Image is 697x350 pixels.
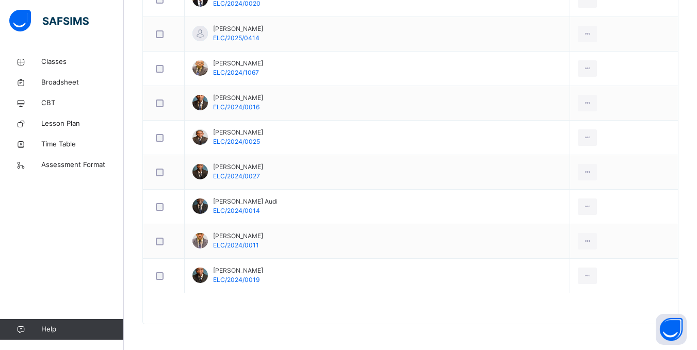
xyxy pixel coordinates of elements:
[213,24,263,34] span: [PERSON_NAME]
[213,241,259,249] span: ELC/2024/0011
[213,231,263,241] span: [PERSON_NAME]
[213,34,260,42] span: ELC/2025/0414
[213,59,263,68] span: [PERSON_NAME]
[213,207,260,214] span: ELC/2024/0014
[41,119,124,129] span: Lesson Plan
[41,98,124,108] span: CBT
[213,138,260,145] span: ELC/2024/0025
[213,162,263,172] span: [PERSON_NAME]
[213,276,260,284] span: ELC/2024/0019
[9,10,89,31] img: safsims
[213,197,278,206] span: [PERSON_NAME] Audi
[41,139,124,149] span: Time Table
[41,57,124,67] span: Classes
[213,128,263,137] span: [PERSON_NAME]
[213,103,260,111] span: ELC/2024/0016
[213,266,263,275] span: [PERSON_NAME]
[656,314,687,345] button: Open asap
[213,69,259,76] span: ELC/2024/1067
[213,172,260,180] span: ELC/2024/0027
[41,324,123,335] span: Help
[213,93,263,103] span: [PERSON_NAME]
[41,160,124,170] span: Assessment Format
[41,77,124,88] span: Broadsheet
